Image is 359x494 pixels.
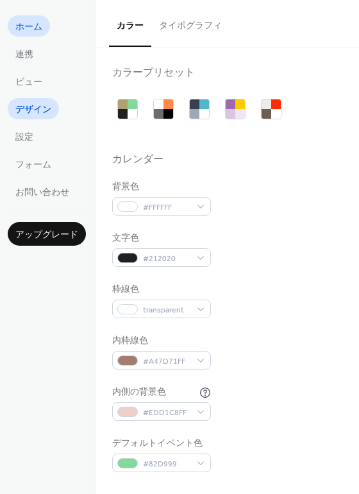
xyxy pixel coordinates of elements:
div: 内側の背景色 [112,386,197,399]
span: お問い合わせ [15,186,69,200]
a: 連携 [8,43,41,64]
span: #212020 [143,252,190,266]
span: フォーム [15,158,51,172]
a: 設定 [8,126,41,147]
span: #FFFFFF [143,201,190,214]
div: カレンダー [112,153,164,167]
a: お問い合わせ [8,181,77,202]
div: デフォルトイベント色 [112,437,208,450]
a: デザイン [8,98,59,119]
span: 設定 [15,131,33,144]
button: アップグレード [8,222,86,246]
span: デザイン [15,103,51,117]
span: 連携 [15,48,33,62]
div: 枠線色 [112,283,208,296]
div: カラープリセット [112,67,195,80]
div: 背景色 [112,180,208,194]
div: 文字色 [112,232,208,245]
span: ビュー [15,76,42,89]
a: フォーム [8,153,59,175]
span: ホーム [15,21,42,34]
span: transparent [143,303,190,317]
span: #82D999 [143,457,190,471]
span: アップグレード [15,228,78,242]
a: ビュー [8,71,50,92]
a: ホーム [8,15,50,37]
span: #EDD1C8FF [143,406,190,420]
div: 内枠線色 [112,334,208,348]
span: #A47D71FF [143,355,190,368]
